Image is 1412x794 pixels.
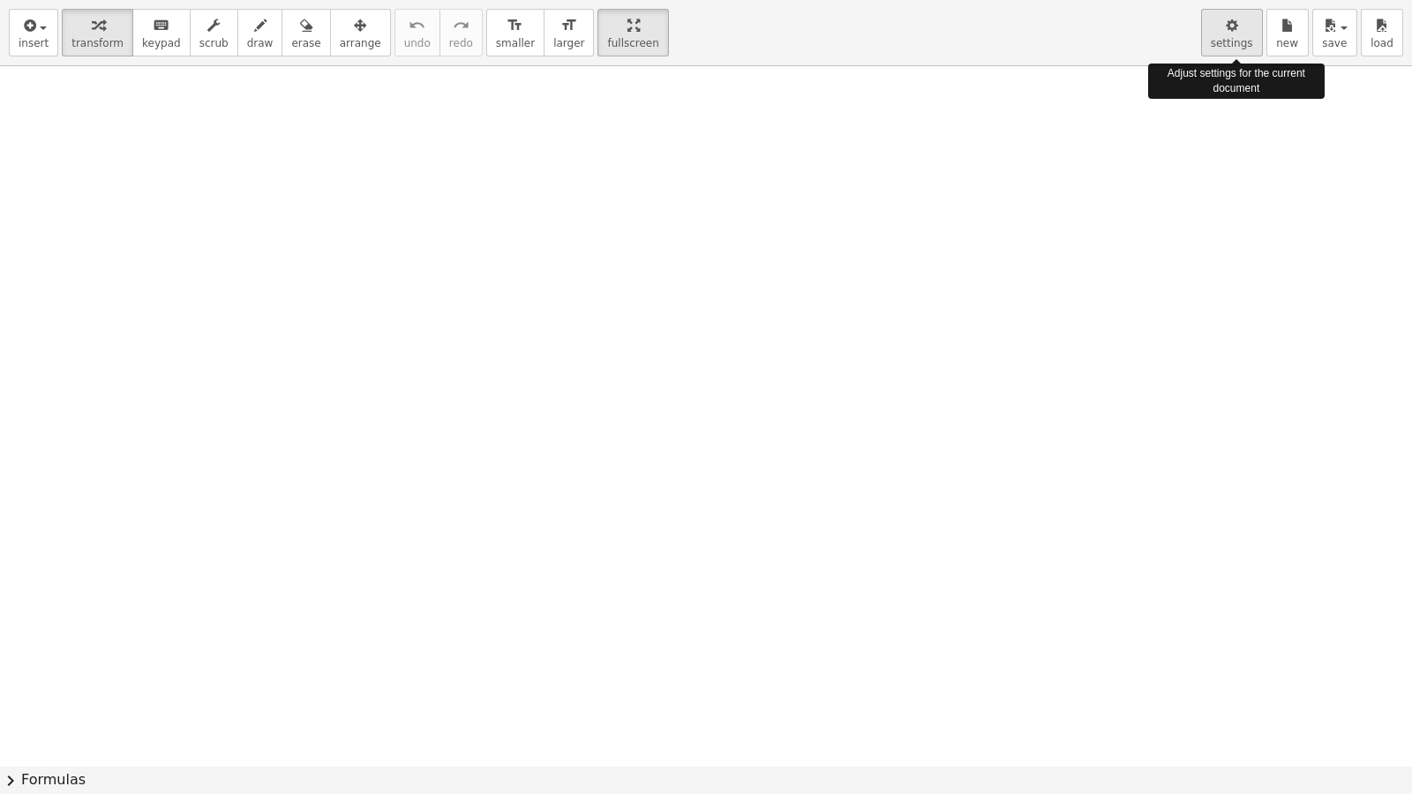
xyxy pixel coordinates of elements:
span: larger [553,37,584,49]
span: undo [404,37,431,49]
span: new [1276,37,1298,49]
button: scrub [190,9,238,56]
span: transform [71,37,124,49]
button: insert [9,9,58,56]
span: load [1371,37,1393,49]
span: save [1322,37,1347,49]
button: fullscreen [597,9,668,56]
div: Adjust settings for the current document [1148,64,1325,99]
button: keyboardkeypad [132,9,191,56]
i: format_size [560,15,577,36]
button: load [1361,9,1403,56]
span: redo [449,37,473,49]
button: transform [62,9,133,56]
button: draw [237,9,283,56]
span: erase [291,37,320,49]
button: undoundo [394,9,440,56]
button: format_sizesmaller [486,9,545,56]
span: arrange [340,37,381,49]
span: draw [247,37,274,49]
button: new [1266,9,1309,56]
span: keypad [142,37,181,49]
i: redo [453,15,469,36]
button: arrange [330,9,391,56]
i: keyboard [153,15,169,36]
i: format_size [507,15,523,36]
span: smaller [496,37,535,49]
span: scrub [199,37,229,49]
button: save [1312,9,1357,56]
i: undo [409,15,425,36]
span: insert [19,37,49,49]
button: redoredo [439,9,483,56]
button: erase [282,9,330,56]
span: fullscreen [607,37,658,49]
span: settings [1211,37,1253,49]
button: format_sizelarger [544,9,594,56]
button: settings [1201,9,1263,56]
